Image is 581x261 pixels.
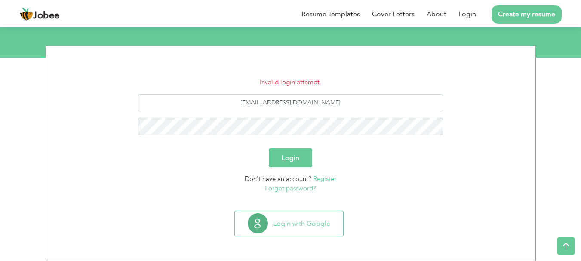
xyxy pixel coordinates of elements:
[492,5,562,24] a: Create my resume
[19,7,33,21] img: jobee.io
[458,9,476,19] a: Login
[265,184,316,193] a: Forgot password?
[313,175,336,183] a: Register
[19,7,60,21] a: Jobee
[33,11,60,21] span: Jobee
[52,77,529,87] li: Invalid login attempt.
[235,211,343,236] button: Login with Google
[372,9,415,19] a: Cover Letters
[245,175,311,183] span: Don't have an account?
[427,9,446,19] a: About
[138,94,443,111] input: Email
[269,148,312,167] button: Login
[301,9,360,19] a: Resume Templates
